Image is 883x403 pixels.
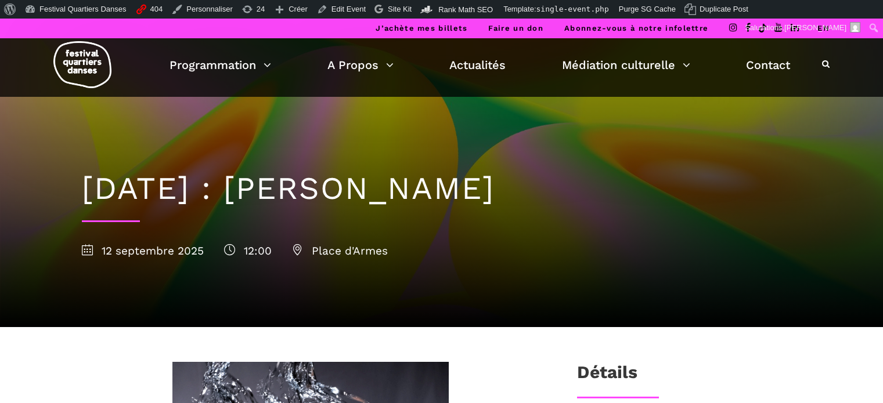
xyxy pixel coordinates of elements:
[784,23,846,32] span: [PERSON_NAME]
[741,19,865,37] a: Salutations,
[488,24,543,32] a: Faire un don
[746,55,790,75] a: Contact
[53,41,111,88] img: logo-fqd-med
[327,55,394,75] a: A Propos
[82,244,204,257] span: 12 septembre 2025
[564,24,708,32] a: Abonnez-vous à notre infolettre
[449,55,506,75] a: Actualités
[82,170,802,208] h1: [DATE] : [PERSON_NAME]
[577,362,637,391] h3: Détails
[536,5,609,13] span: single-event.php
[224,244,272,257] span: 12:00
[438,5,493,14] span: Rank Math SEO
[292,244,388,257] span: Place d'Armes
[170,55,271,75] a: Programmation
[376,24,467,32] a: J’achète mes billets
[388,5,412,13] span: Site Kit
[562,55,690,75] a: Médiation culturelle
